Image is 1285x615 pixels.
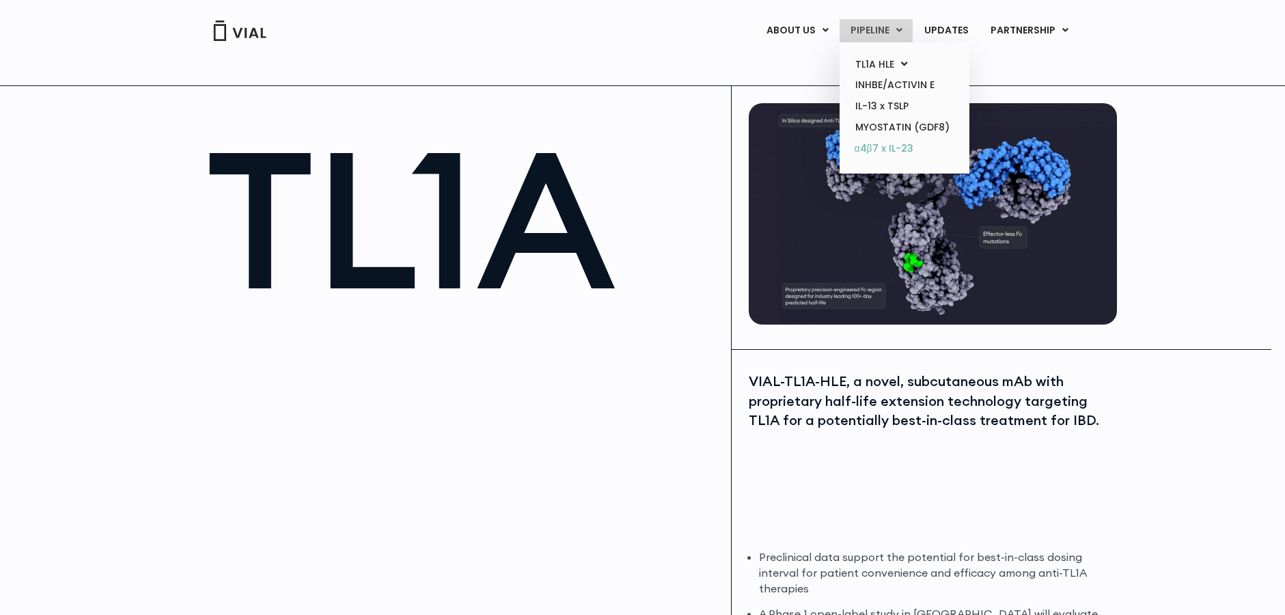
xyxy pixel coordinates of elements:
a: PARTNERSHIPMenu Toggle [980,19,1079,42]
div: VIAL-TL1A-HLE, a novel, subcutaneous mAb with proprietary half-life extension technology targetin... [749,372,1114,430]
li: Preclinical data support the potential for best-in-class dosing interval for patient convenience ... [759,549,1114,597]
a: ABOUT USMenu Toggle [756,19,839,42]
a: UPDATES [913,19,979,42]
a: α4β7 x IL-23 [844,138,964,160]
a: INHBE/ACTIVIN E [844,74,964,96]
img: TL1A antibody diagram. [749,103,1117,325]
a: MYOSTATIN (GDF8) [844,117,964,138]
a: IL-13 x TSLP [844,96,964,117]
img: Vial Logo [212,20,267,41]
h1: TL1A [206,124,718,314]
a: TL1A HLEMenu Toggle [844,54,964,75]
a: PIPELINEMenu Toggle [840,19,913,42]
